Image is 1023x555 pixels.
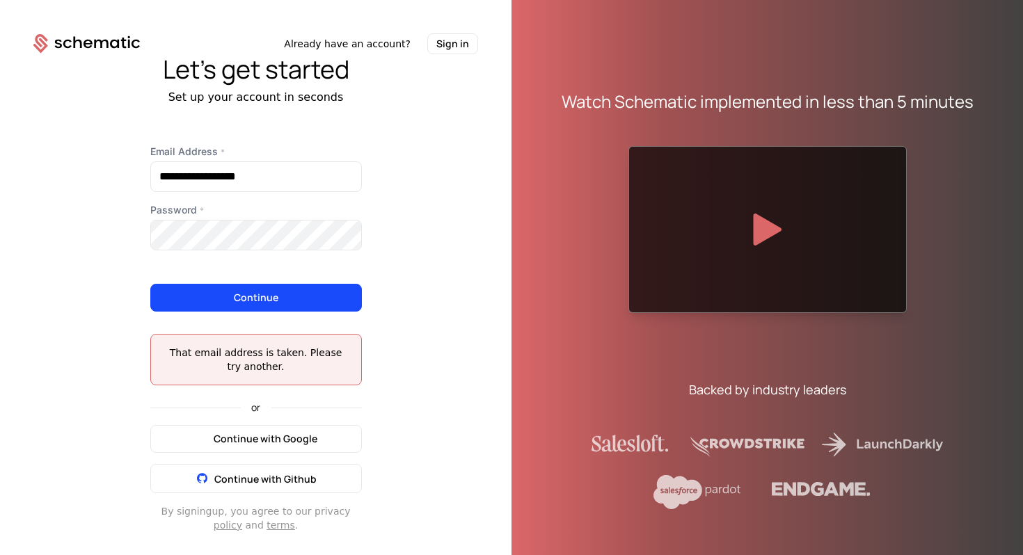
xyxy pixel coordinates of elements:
[150,145,362,159] label: Email Address
[150,464,362,493] button: Continue with Github
[267,520,295,531] a: terms
[150,425,362,453] button: Continue with Google
[150,203,362,217] label: Password
[689,380,846,399] div: Backed by industry leaders
[162,346,350,373] div: That email address is taken. Please try another.
[150,284,362,312] button: Continue
[562,90,974,113] div: Watch Schematic implemented in less than 5 minutes
[427,33,478,54] button: Sign in
[284,37,411,51] span: Already have an account?
[214,520,242,531] a: policy
[214,472,317,485] span: Continue with Github
[214,432,317,446] span: Continue with Google
[150,504,362,532] div: By signing up , you agree to our privacy and .
[240,403,271,412] span: or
